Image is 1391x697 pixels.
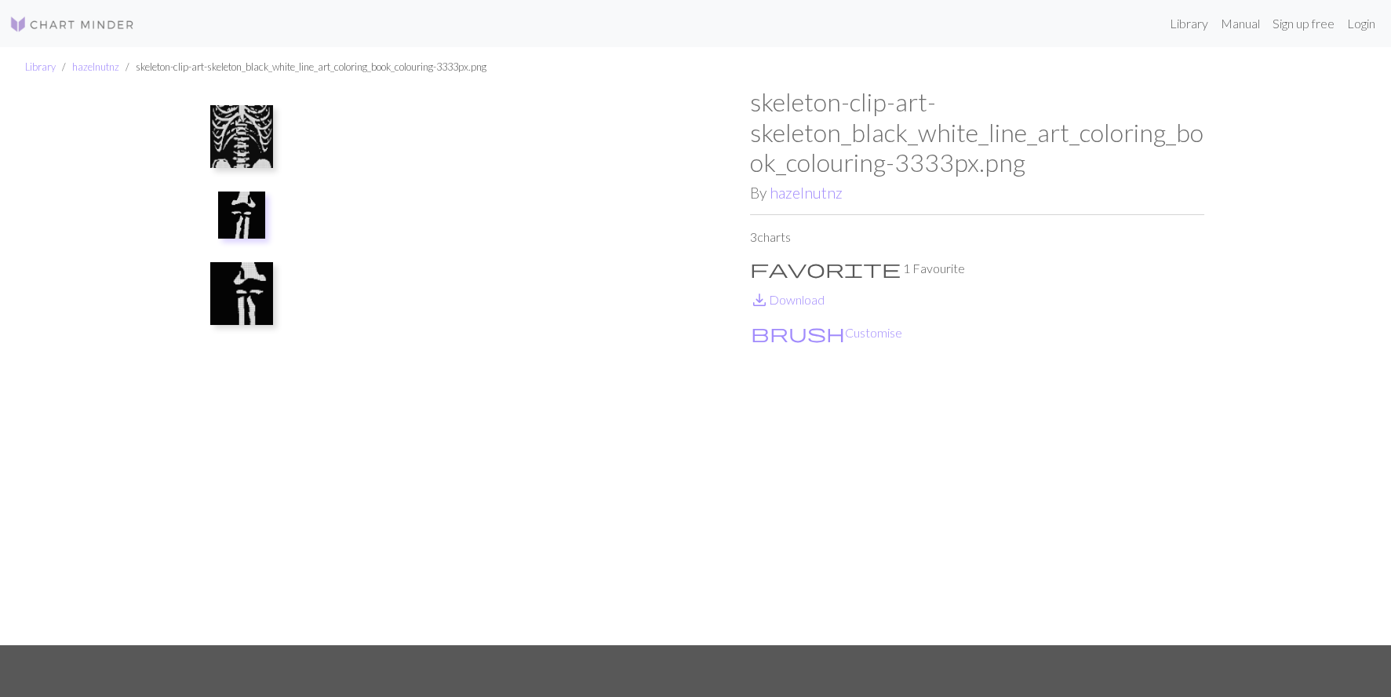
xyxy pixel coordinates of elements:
[1163,8,1214,39] a: Library
[296,87,750,644] img: Arm1.png
[210,105,273,168] img: skeleton-body
[751,322,845,344] span: brush
[750,259,1204,278] p: 1 Favourite
[750,323,903,343] button: CustomiseCustomise
[750,292,825,307] a: DownloadDownload
[218,192,265,239] img: Arm1.png
[751,323,845,342] i: Customise
[1266,8,1341,39] a: Sign up free
[750,289,769,311] span: save_alt
[9,15,135,34] img: Logo
[750,257,901,279] span: favorite
[750,184,1204,202] h2: By
[750,87,1204,177] h1: skeleton-clip-art-skeleton_black_white_line_art_coloring_book_colouring-3333px.png
[750,259,901,278] i: Favourite
[210,262,273,325] img: Arm2.png
[750,290,769,309] i: Download
[72,60,119,73] a: hazelnutnz
[25,60,56,73] a: Library
[119,60,486,75] li: skeleton-clip-art-skeleton_black_white_line_art_coloring_book_colouring-3333px.png
[750,228,1204,246] p: 3 charts
[770,184,843,202] a: hazelnutnz
[1341,8,1382,39] a: Login
[1214,8,1266,39] a: Manual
